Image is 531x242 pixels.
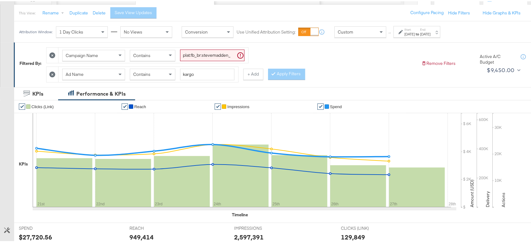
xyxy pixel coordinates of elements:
button: Delete [93,9,106,15]
button: $9,450.00 [484,64,522,74]
div: KPIs [32,89,43,96]
span: Clicks (Link) [31,103,54,108]
strong: to [415,30,420,35]
span: Contains [133,70,151,76]
div: 2,597,391 [234,231,264,240]
span: Conversion [185,28,208,34]
div: Timeline [232,211,248,217]
span: IMPRESSIONS [234,224,281,230]
span: Impressions [227,103,249,108]
button: Remove Filters [421,59,456,65]
button: + Add [243,67,263,79]
a: ✔ [317,102,324,108]
span: ↑ [387,31,393,33]
div: 129,849 [341,231,365,240]
span: Reach [134,103,146,108]
text: Delivery [485,190,490,206]
span: Contains [133,51,151,57]
div: Active A/C Budget [480,52,514,64]
text: Amount (USD) [469,178,475,206]
label: Use Unified Attribution Setting: [237,28,296,34]
button: Hide Graphs & KPIs [483,9,521,15]
button: Duplicate [69,9,88,15]
a: ✔ [215,102,221,108]
div: KPIs [19,160,28,166]
div: Attribution Window: [19,29,53,33]
a: ✔ [122,102,128,108]
span: CLICKS (LINK) [341,224,388,230]
a: ✔ [19,102,25,108]
text: Actions [501,191,506,206]
button: Configure Pacing [406,6,448,17]
div: [DATE] [420,30,430,35]
div: [DATE] [404,30,415,35]
div: Filtered By: [19,59,41,65]
label: Start: [404,26,415,30]
span: REACH [129,224,177,230]
span: No Views [124,28,142,34]
div: Performance & KPIs [76,89,126,96]
div: 949,414 [129,231,154,240]
input: Enter a search term [180,48,244,60]
button: Hide Filters [448,9,470,15]
div: This View: [19,9,36,14]
input: Enter a search term [180,67,234,79]
span: Custom [338,28,353,34]
span: Spend [330,103,342,108]
label: End: [420,26,430,30]
span: Campaign Name [66,51,98,57]
span: Ad Name [66,70,84,76]
div: $27,720.56 [19,231,52,240]
button: Rename [38,6,71,18]
div: $9,450.00 [487,64,515,74]
span: 1 Day Clicks [59,28,83,34]
span: SPEND [19,224,66,230]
